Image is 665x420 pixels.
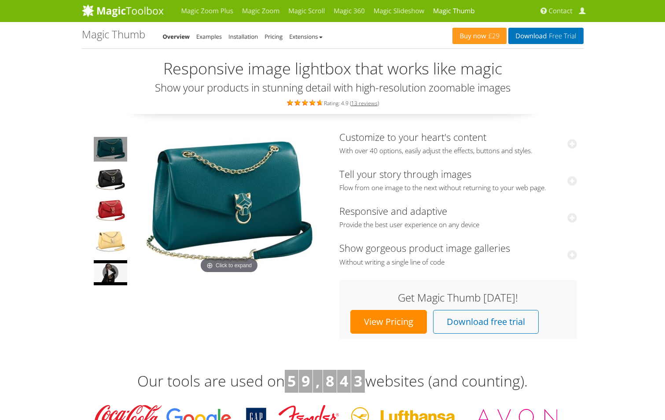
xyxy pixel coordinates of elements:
img: MagicToolbox.com - Image tools for your website [82,4,164,17]
a: Download free trial [433,310,539,334]
img: Youtube thumbnail Magic Thumb [132,132,326,276]
b: 5 [287,371,296,391]
a: Responsive and adaptiveProvide the best user experience on any device [339,204,577,229]
span: With over 40 options, easily adjust the effects, buttons and styles. [339,147,577,155]
span: Provide the best user experience on any device [339,221,577,229]
span: £29 [486,33,500,40]
h3: Our tools are used on websites (and counting). [75,370,590,393]
img: JavaScript Lightbox - Magic Thumb Demo image - Cartier Leather Bag 3 [94,199,127,223]
b: 9 [301,371,310,391]
h2: Responsive image lightbox that works like magic [82,60,584,77]
a: You can use your keyboard to navigate on a desktop and familiar swipe gestures on a touch enabled... [93,228,128,255]
a: Tell your story through imagesFlow from one image to the next without returning to your web page. [339,167,577,192]
h3: Get Magic Thumb [DATE]! [348,292,568,303]
a: Customize to your heart's contentWith over 40 options, easily adjust the effects, buttons and sty... [339,130,577,155]
a: Show gorgeous product image galleriesWithout writing a single line of code [339,241,577,266]
b: , [316,371,320,391]
span: Without writing a single line of code [339,258,577,267]
a: Pricing [265,33,283,41]
span: Contact [549,7,573,15]
span: Flow from one image to the next without returning to your web page. [339,184,577,192]
a: DownloadFree Trial [508,28,583,44]
a: Showcase your product images in this sleek javascript lightbox [93,136,128,162]
img: JavaScript Lightbox - Magic Thumb Demo image - Cartier Leather Bag 1 [94,137,127,162]
a: Buy now£29 [452,28,507,44]
b: 4 [340,371,348,391]
a: Include videos too! Magic Thumb comes with out-of-the-box support for YouTube, Vimeo and self-hos... [93,259,128,286]
a: Examples [196,33,222,41]
a: Installation [228,33,258,41]
a: View Pricing [350,310,427,334]
a: Magic Thumb is completely responsive, resize your browser window to see it in action [93,198,128,224]
a: Click to expand [132,132,326,276]
a: Overview [163,33,190,41]
img: Magic Thumb demo - Cartier bag 2 [94,168,127,192]
b: 8 [326,371,334,391]
a: Extensions [289,33,322,41]
a: 13 reviews [351,99,378,107]
h1: Magic Thumb [82,29,145,40]
h3: Show your products in stunning detail with high-resolution zoomable images [82,82,584,93]
b: 3 [354,371,362,391]
img: default.jpg [94,260,127,285]
span: Free Trial [547,33,576,40]
img: JavaScript Lightbox - Magic Thumb Demo image - Cartier Leather Bag 4 [94,229,127,254]
div: Rating: 4.9 ( ) [82,98,584,107]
